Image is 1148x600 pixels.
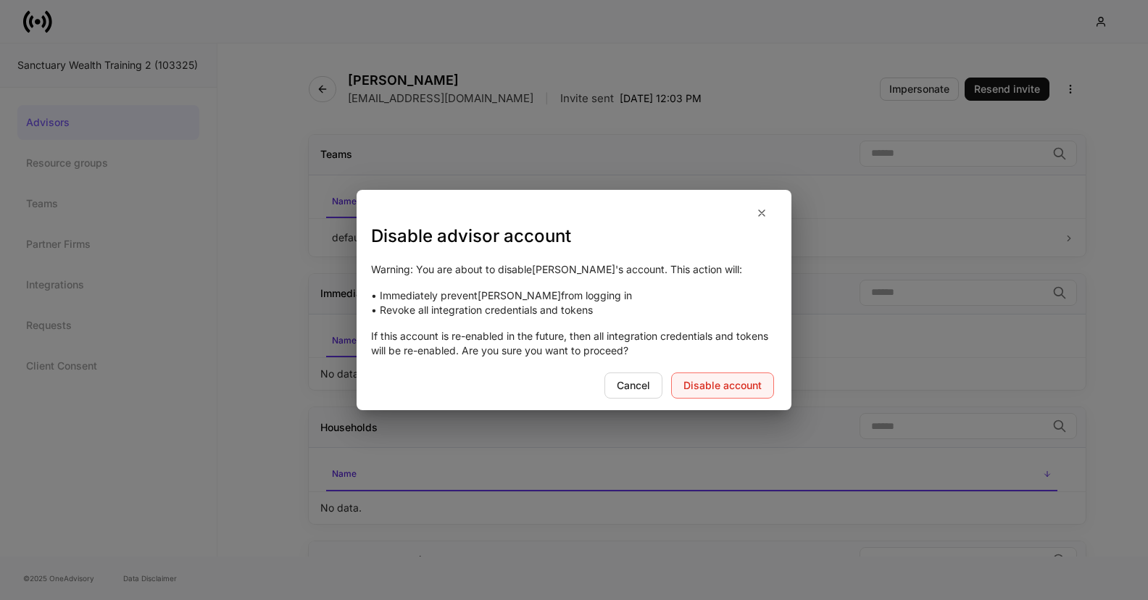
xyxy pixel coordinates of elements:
div: Cancel [617,380,650,391]
p: Warning: You are about to disable [PERSON_NAME] 's account. This action will: [371,262,777,277]
button: Disable account [671,372,774,399]
h3: Disable advisor account [371,225,777,248]
p: • Immediately prevent [PERSON_NAME] from logging in • Revoke all integration credentials and tokens [371,288,777,317]
div: Disable account [683,380,762,391]
p: If this account is re-enabled in the future, then all integration credentials and tokens will be ... [371,329,777,358]
button: Cancel [604,372,662,399]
